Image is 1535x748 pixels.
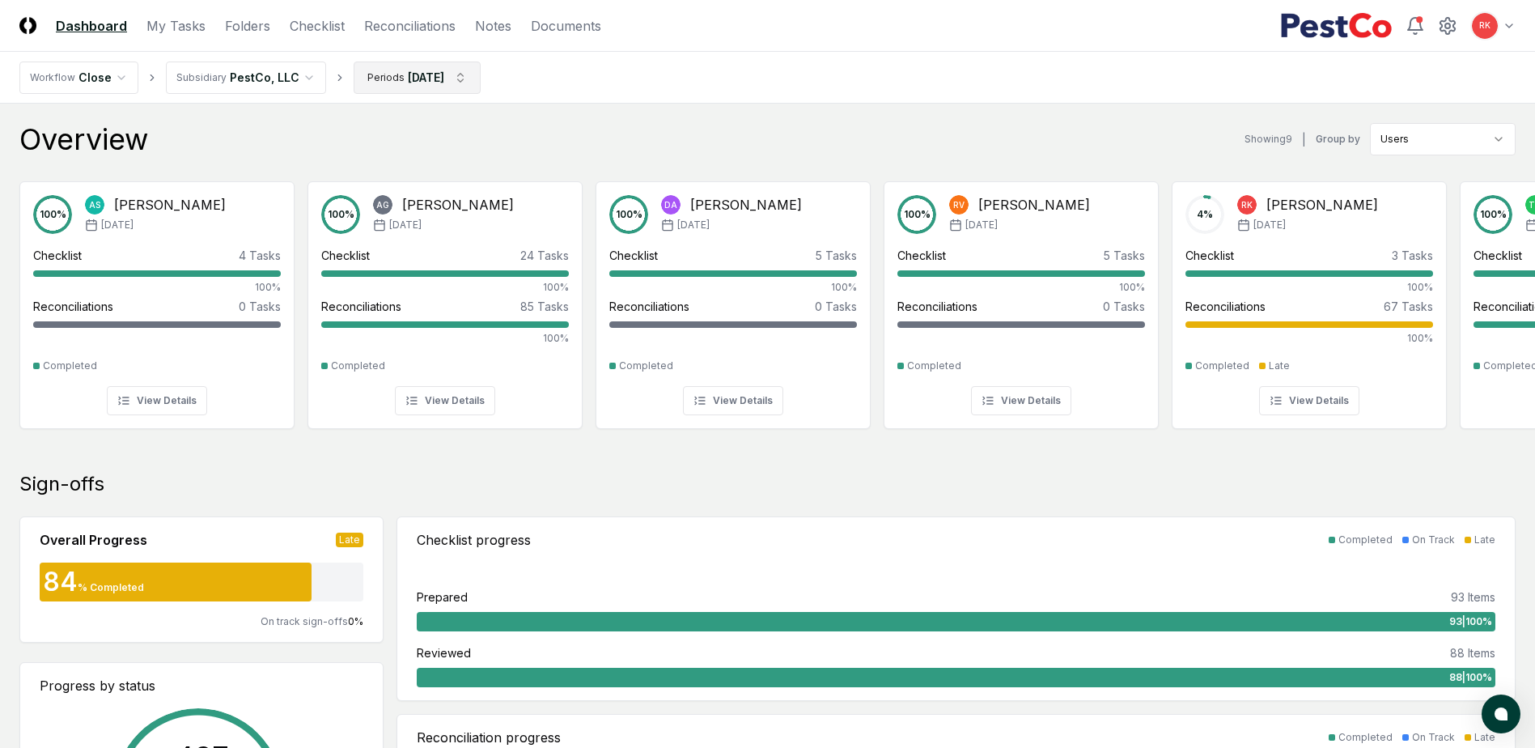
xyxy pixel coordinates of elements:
[417,589,468,606] div: Prepared
[19,168,295,429] a: 100%AS[PERSON_NAME][DATE]Checklist4 Tasks100%Reconciliations0 TasksCompletedView Details
[33,280,281,295] div: 100%
[1185,280,1433,295] div: 100%
[475,16,511,36] a: Notes
[1280,13,1393,39] img: PestCo logo
[239,247,281,264] div: 4 Tasks
[609,280,857,295] div: 100%
[239,298,281,315] div: 0 Tasks
[354,62,481,94] button: Periods[DATE]
[395,386,495,415] button: View Details
[1241,199,1253,211] span: RK
[1479,19,1490,32] span: RK
[348,615,363,627] span: 0 %
[1474,533,1495,547] div: Late
[1185,298,1266,315] div: Reconciliations
[1412,533,1455,547] div: On Track
[107,386,207,415] button: View Details
[40,569,78,595] div: 84
[1185,247,1234,264] div: Checklist
[376,199,389,211] span: AG
[1470,11,1499,40] button: RK
[321,280,569,295] div: 100%
[19,471,1516,497] div: Sign-offs
[1384,298,1433,315] div: 67 Tasks
[531,16,601,36] a: Documents
[19,62,481,94] nav: breadcrumb
[19,123,148,155] div: Overview
[1412,730,1455,745] div: On Track
[56,16,127,36] a: Dashboard
[261,615,348,627] span: On track sign-offs
[1450,644,1495,661] div: 88 Items
[1451,589,1495,606] div: 93 Items
[683,386,783,415] button: View Details
[978,195,1090,215] div: [PERSON_NAME]
[1338,730,1393,745] div: Completed
[389,218,422,232] span: [DATE]
[1245,132,1292,147] div: Showing 9
[321,331,569,346] div: 100%
[307,168,583,429] a: 100%AG[PERSON_NAME][DATE]Checklist24 Tasks100%Reconciliations85 Tasks100%CompletedView Details
[815,298,857,315] div: 0 Tasks
[520,247,569,264] div: 24 Tasks
[1449,670,1492,685] span: 88 | 100 %
[897,247,946,264] div: Checklist
[101,218,134,232] span: [DATE]
[1253,218,1286,232] span: [DATE]
[884,168,1159,429] a: 100%RV[PERSON_NAME][DATE]Checklist5 Tasks100%Reconciliations0 TasksCompletedView Details
[396,516,1516,701] a: Checklist progressCompletedOn TrackLatePrepared93 Items93|100%Reviewed88 Items88|100%
[19,17,36,34] img: Logo
[40,530,147,550] div: Overall Progress
[1103,298,1145,315] div: 0 Tasks
[1266,195,1378,215] div: [PERSON_NAME]
[1449,614,1492,629] span: 93 | 100 %
[43,359,97,373] div: Completed
[1474,247,1522,264] div: Checklist
[30,70,75,85] div: Workflow
[609,298,689,315] div: Reconciliations
[321,247,370,264] div: Checklist
[664,199,677,211] span: DA
[1195,359,1249,373] div: Completed
[1185,331,1433,346] div: 100%
[690,195,802,215] div: [PERSON_NAME]
[520,298,569,315] div: 85 Tasks
[816,247,857,264] div: 5 Tasks
[1316,134,1360,144] label: Group by
[367,70,405,85] div: Periods
[907,359,961,373] div: Completed
[1172,168,1447,429] a: 4%RK[PERSON_NAME][DATE]Checklist3 Tasks100%Reconciliations67 Tasks100%CompletedLateView Details
[1474,730,1495,745] div: Late
[33,298,113,315] div: Reconciliations
[417,530,531,550] div: Checklist progress
[677,218,710,232] span: [DATE]
[33,247,82,264] div: Checklist
[897,298,977,315] div: Reconciliations
[225,16,270,36] a: Folders
[417,728,561,747] div: Reconciliation progress
[176,70,227,85] div: Subsidiary
[965,218,998,232] span: [DATE]
[89,199,100,211] span: AS
[146,16,206,36] a: My Tasks
[1269,359,1290,373] div: Late
[78,580,144,595] div: % Completed
[321,298,401,315] div: Reconciliations
[1338,533,1393,547] div: Completed
[609,247,658,264] div: Checklist
[953,199,965,211] span: RV
[331,359,385,373] div: Completed
[290,16,345,36] a: Checklist
[619,359,673,373] div: Completed
[897,280,1145,295] div: 100%
[114,195,226,215] div: [PERSON_NAME]
[40,676,363,695] div: Progress by status
[1302,131,1306,148] div: |
[402,195,514,215] div: [PERSON_NAME]
[408,69,444,86] div: [DATE]
[417,644,471,661] div: Reviewed
[336,533,363,547] div: Late
[364,16,456,36] a: Reconciliations
[1104,247,1145,264] div: 5 Tasks
[1482,695,1520,733] button: atlas-launcher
